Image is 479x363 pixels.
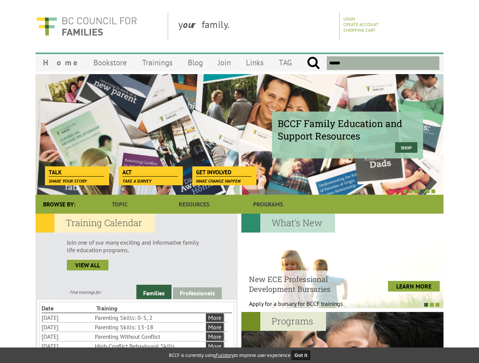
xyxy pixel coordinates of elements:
div: Browse By: [36,195,83,214]
li: [DATE] [42,323,93,332]
a: Topic [83,195,157,214]
a: Shop [395,142,417,153]
li: [DATE] [42,341,93,351]
a: Act Take a survey [119,166,182,177]
input: Submit [307,56,320,70]
a: Join [210,54,238,71]
p: Apply for a bursary for BCCF trainings West... [249,300,362,315]
span: Talk [49,168,104,177]
a: Blog [180,54,210,71]
h2: Training Calendar [36,214,155,233]
li: Parenting Skills: 13-18 [95,323,204,332]
h2: What's New [241,214,335,233]
a: More [206,342,224,350]
a: Login [343,16,355,22]
h4: New ECE Professional Development Bursaries [249,274,362,294]
a: view all [67,260,108,270]
strong: our [183,18,202,31]
a: Get Involved Make change happen [192,166,255,177]
div: Find trainings for: [36,289,136,295]
a: Bookstore [86,54,134,71]
a: More [206,332,224,341]
span: BCCF Family Education and Support Resources [278,117,417,142]
li: Date [42,304,95,313]
span: Act [122,168,178,177]
button: Got it [292,351,311,360]
h2: Programs [241,312,326,331]
a: Links [238,54,271,71]
a: Programs [231,195,305,214]
span: Share your story [49,178,87,184]
span: Take a survey [122,178,151,184]
li: [DATE] [42,313,93,322]
li: [DATE] [42,332,93,341]
a: TAG [271,54,300,71]
a: Talk Share your story [45,166,108,177]
span: Get Involved [196,168,252,177]
a: Shopping Cart [343,27,375,33]
span: Make change happen [196,178,241,184]
img: BC Council for FAMILIES [36,12,138,40]
li: Parenting Skills: 0-5, 2 [95,313,204,322]
a: Resources [157,195,231,214]
a: LEARN MORE [388,281,440,292]
a: Create Account [343,22,379,27]
a: More [206,313,224,322]
a: Families [136,285,172,299]
li: Parenting Without Conflict [95,332,204,341]
p: Join one of our many exciting and informative family life education programs. [67,239,206,254]
a: Professionals [173,287,222,299]
a: Fullstory [216,352,234,358]
li: Training [96,304,150,313]
div: y family. [172,12,340,40]
li: High-Conflict Behavioural Skills [95,341,204,351]
a: Trainings [134,54,180,71]
a: Home [36,54,86,71]
a: More [206,323,224,331]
